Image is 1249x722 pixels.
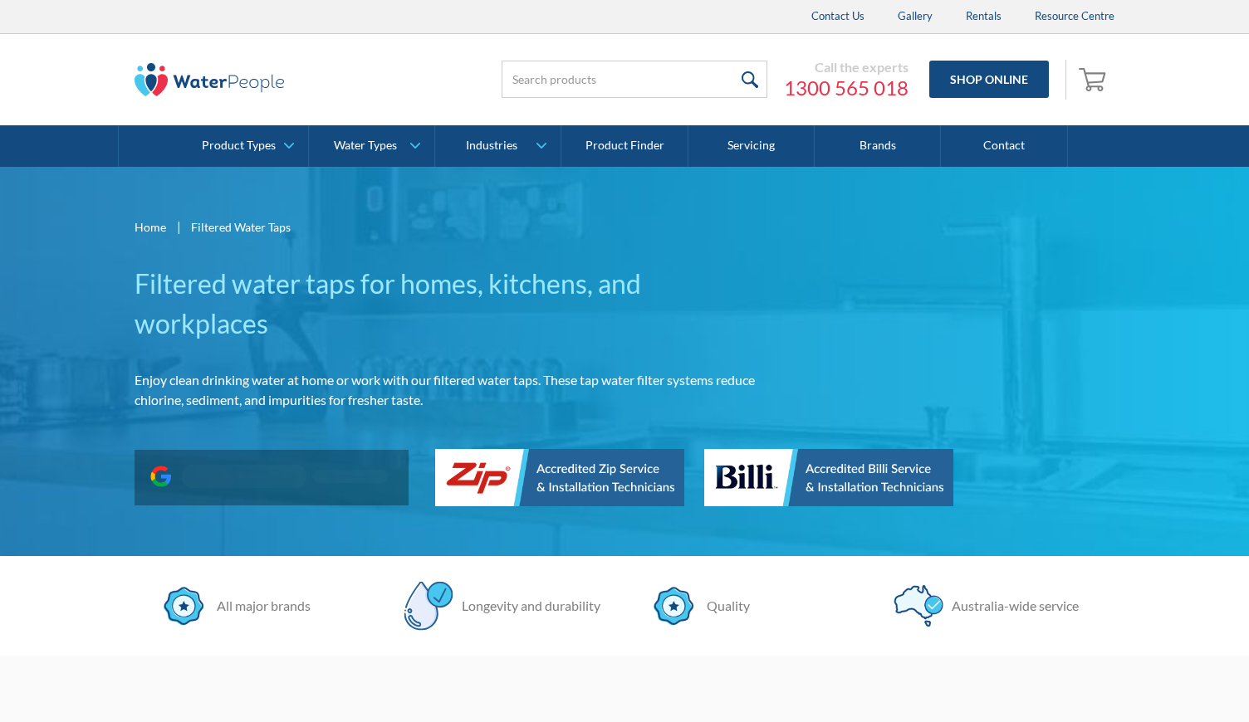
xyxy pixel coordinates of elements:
a: Home [135,218,166,236]
a: Open empty cart [1075,60,1114,100]
a: Industries [435,125,561,167]
a: Product Finder [561,125,688,167]
div: Australia-wide service [943,596,1079,616]
div: | [174,217,183,237]
a: Shop Online [929,61,1049,98]
a: Contact [941,125,1067,167]
div: Quality [698,596,750,616]
div: Water Types [334,139,397,153]
a: Brands [815,125,941,167]
div: Industries [466,139,517,153]
a: Product Types [182,125,307,167]
img: The Water People [135,63,284,96]
input: Search products [502,61,767,98]
a: 1300 565 018 [784,76,909,100]
h1: Filtered water taps for homes, kitchens, and workplaces [135,264,772,344]
div: Longevity and durability [453,596,600,616]
img: shopping cart [1079,66,1110,92]
div: Product Types [202,139,276,153]
div: Filtered Water Taps [191,218,291,236]
div: Call the experts [784,59,909,76]
div: All major brands [208,596,311,616]
a: Water Types [309,125,434,167]
p: Enjoy clean drinking water at home or work with our filtered water taps. These tap water filter s... [135,370,772,410]
a: Servicing [688,125,815,167]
